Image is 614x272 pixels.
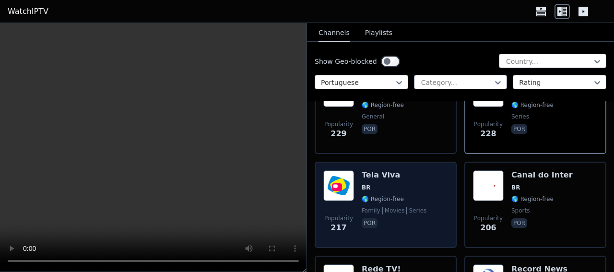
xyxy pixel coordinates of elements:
[382,207,405,214] span: movies
[511,124,527,134] p: por
[362,184,370,191] span: BR
[324,120,353,128] span: Popularity
[474,120,503,128] span: Popularity
[511,113,529,120] span: series
[362,124,378,134] p: por
[473,170,504,201] img: Canal do Inter
[362,195,404,203] span: 🌎 Region-free
[362,170,426,180] h6: Tela Viva
[323,170,354,201] img: Tela Viva
[480,128,496,140] span: 228
[511,218,527,228] p: por
[319,24,350,42] button: Channels
[480,222,496,234] span: 206
[362,207,380,214] span: family
[511,195,554,203] span: 🌎 Region-free
[324,214,353,222] span: Popularity
[365,24,392,42] button: Playlists
[511,101,554,109] span: 🌎 Region-free
[331,128,346,140] span: 229
[362,101,404,109] span: 🌎 Region-free
[8,6,48,17] a: WatchIPTV
[511,207,530,214] span: sports
[511,170,573,180] h6: Canal do Inter
[474,214,503,222] span: Popularity
[406,207,426,214] span: series
[511,184,520,191] span: BR
[331,222,346,234] span: 217
[362,113,384,120] span: general
[315,57,377,66] label: Show Geo-blocked
[362,218,378,228] p: por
